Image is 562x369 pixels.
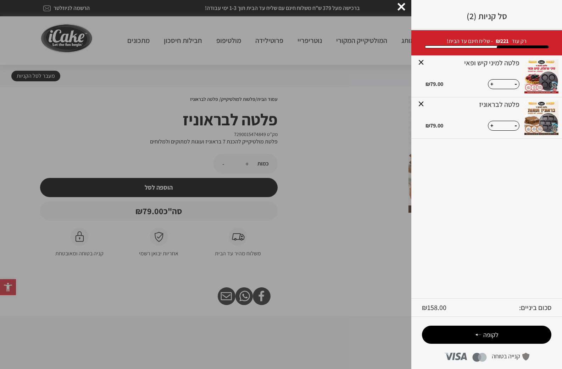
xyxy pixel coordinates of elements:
a: פלטה לבראוניז [425,101,519,108]
bdi: 158.00 [422,303,446,312]
span: 221 [500,37,509,45]
strong: ₪ [496,37,509,45]
img: mastercard-logo.png [472,353,487,362]
a: Remove this item [415,97,427,110]
a: פלטה למיני קיש ופאי [425,59,519,67]
bdi: 79.00 [425,122,443,129]
a: Remove this item [415,56,427,68]
span: ₪ [425,122,430,129]
button: + [488,121,495,130]
strong: סכום ביניים: [519,302,551,313]
span: - שליח חינם עד הבית! [447,37,493,45]
img: safe-purchase-logo.png [492,353,529,360]
button: + [488,80,495,89]
button: - [512,80,519,87]
button: - [512,121,519,129]
span: רק עוד [512,37,527,45]
a: לקופה [422,326,551,344]
span: ₪ [425,80,430,88]
span: ₪ [422,303,427,312]
h3: סל קניות (2) [422,11,551,22]
span: לקופה [483,331,499,339]
img: visa-logo.png [444,353,467,360]
bdi: 79.00 [425,80,443,88]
